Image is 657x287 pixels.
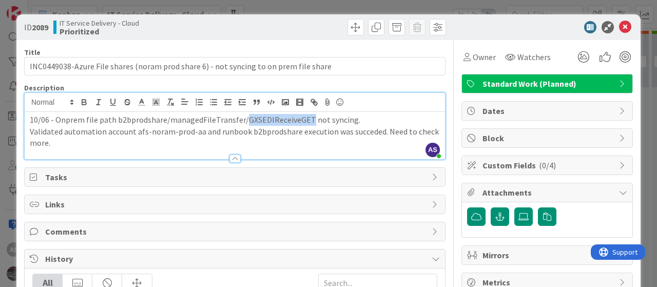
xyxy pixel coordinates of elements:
p: 10/06 - Onprem file path b2bprodshare/managedFileTransfer/GXSEDIReceiveGET not syncing. [30,114,440,126]
span: IT Service Delivery - Cloud [60,19,139,27]
span: Support [22,2,47,14]
span: ID [24,21,48,33]
span: Tasks [45,171,427,183]
input: type card name here... [24,57,446,75]
span: Standard Work (Planned) [482,78,614,90]
span: Dates [482,105,614,117]
b: 2089 [32,22,48,32]
label: Title [24,48,41,57]
span: Owner [473,51,496,63]
span: Block [482,132,614,144]
span: Description [24,83,64,92]
span: Mirrors [482,249,614,261]
p: Validated automation account afs-noram-prod-aa and runbook b2bprodshare execution was succeded. N... [30,126,440,149]
span: Comments [45,225,427,238]
span: AS [426,143,440,157]
span: ( 0/4 ) [539,160,556,170]
span: Watchers [517,51,551,63]
b: Prioritized [60,27,139,35]
span: History [45,253,427,265]
span: Custom Fields [482,159,614,171]
span: Attachments [482,186,614,199]
span: Links [45,198,427,211]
